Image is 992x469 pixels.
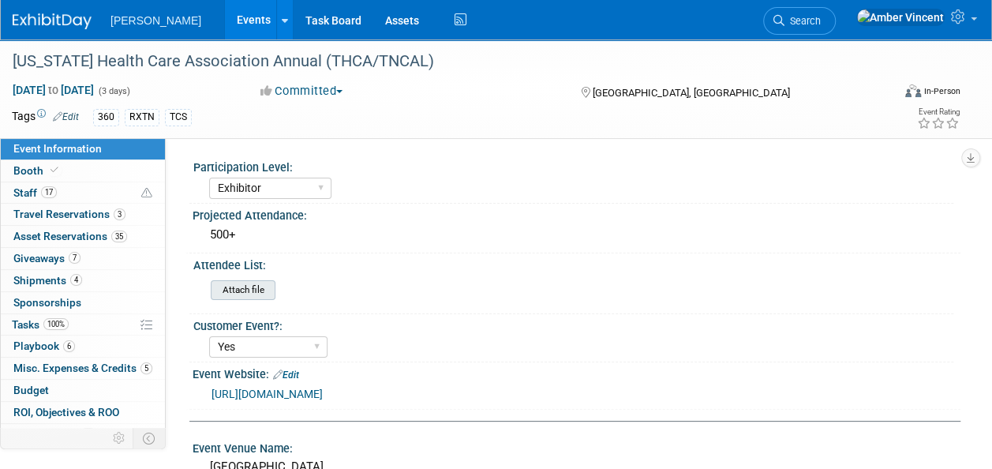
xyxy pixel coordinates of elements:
[106,428,133,448] td: Personalize Event Tab Strip
[13,164,62,177] span: Booth
[13,406,119,418] span: ROI, Objectives & ROO
[1,336,165,357] a: Playbook6
[1,160,165,182] a: Booth
[13,252,80,265] span: Giveaways
[63,340,75,352] span: 6
[273,370,299,381] a: Edit
[1,270,165,291] a: Shipments4
[193,314,953,334] div: Customer Event?:
[70,274,82,286] span: 4
[13,186,57,199] span: Staff
[125,109,159,126] div: RXTN
[12,83,95,97] span: [DATE] [DATE]
[12,108,79,126] td: Tags
[212,388,323,400] a: [URL][DOMAIN_NAME]
[856,9,945,26] img: Amber Vincent
[46,84,61,96] span: to
[13,340,75,352] span: Playbook
[784,15,821,27] span: Search
[763,7,836,35] a: Search
[93,109,119,126] div: 360
[1,248,165,269] a: Giveaways7
[193,437,960,456] div: Event Venue Name:
[141,186,152,201] span: Potential Scheduling Conflict -- at least one attendee is tagged in another overlapping event.
[13,296,81,309] span: Sponsorships
[110,14,201,27] span: [PERSON_NAME]
[7,47,879,76] div: [US_STATE] Health Care Association Annual (THCA/TNCAL)
[193,362,960,383] div: Event Website:
[41,186,57,198] span: 17
[51,166,58,174] i: Booth reservation complete
[114,208,125,220] span: 3
[12,318,69,331] span: Tasks
[204,223,949,247] div: 500+
[13,362,152,374] span: Misc. Expenses & Credits
[1,226,165,247] a: Asset Reservations35
[13,230,127,242] span: Asset Reservations
[43,318,69,330] span: 100%
[1,358,165,379] a: Misc. Expenses & Credits5
[905,84,921,97] img: Format-Inperson.png
[193,204,960,223] div: Projected Attendance:
[1,138,165,159] a: Event Information
[13,428,96,441] span: Attachments
[1,204,165,225] a: Travel Reservations3
[80,428,96,440] span: 12
[193,253,953,273] div: Attendee List:
[1,402,165,423] a: ROI, Objectives & ROO
[1,314,165,336] a: Tasks100%
[822,82,960,106] div: Event Format
[13,384,49,396] span: Budget
[53,111,79,122] a: Edit
[923,85,960,97] div: In-Person
[133,428,166,448] td: Toggle Event Tabs
[593,87,790,99] span: [GEOGRAPHIC_DATA], [GEOGRAPHIC_DATA]
[97,86,130,96] span: (3 days)
[69,252,80,264] span: 7
[140,362,152,374] span: 5
[1,292,165,313] a: Sponsorships
[13,208,125,220] span: Travel Reservations
[193,156,953,175] div: Participation Level:
[1,182,165,204] a: Staff17
[13,13,92,29] img: ExhibitDay
[917,108,960,116] div: Event Rating
[1,380,165,401] a: Budget
[111,231,127,242] span: 35
[13,142,102,155] span: Event Information
[13,274,82,287] span: Shipments
[255,83,349,99] button: Committed
[165,109,192,126] div: TCS
[1,424,165,445] a: Attachments12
